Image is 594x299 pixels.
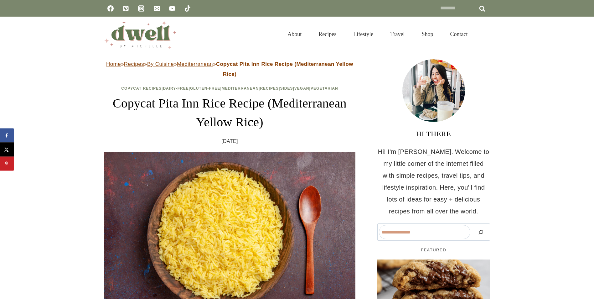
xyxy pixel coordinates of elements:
a: Mediterranean [177,61,213,67]
a: Vegan [294,86,309,91]
a: TikTok [181,2,194,15]
a: Instagram [135,2,147,15]
a: Shop [413,23,442,45]
a: Copycat Recipes [121,86,162,91]
a: YouTube [166,2,178,15]
h1: Copycat Pita Inn Rice Recipe (Mediterranean Yellow Rice) [104,94,355,132]
a: Gluten-Free [190,86,220,91]
a: Dairy-Free [163,86,189,91]
a: Travel [382,23,413,45]
p: Hi! I'm [PERSON_NAME]. Welcome to my little corner of the internet filled with simple recipes, tr... [377,146,490,217]
a: Pinterest [120,2,132,15]
nav: Primary Navigation [279,23,476,45]
a: Sides [280,86,293,91]
strong: Copycat Pita Inn Rice Recipe (Mediterranean Yellow Rice) [216,61,353,77]
a: Recipes [260,86,279,91]
a: Recipes [124,61,144,67]
time: [DATE] [221,137,238,146]
a: Contact [442,23,476,45]
img: DWELL by michelle [104,20,176,49]
h3: HI THERE [377,128,490,139]
a: Home [106,61,121,67]
a: Facebook [104,2,117,15]
span: | | | | | | | [121,86,338,91]
a: About [279,23,310,45]
h5: FEATURED [377,247,490,253]
button: Search [473,225,488,239]
a: Email [151,2,163,15]
a: Mediterranean [222,86,259,91]
button: View Search Form [479,29,490,39]
a: Lifestyle [345,23,382,45]
a: Recipes [310,23,345,45]
a: Vegetarian [311,86,338,91]
a: By Cuisine [147,61,174,67]
span: » » » » [106,61,353,77]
